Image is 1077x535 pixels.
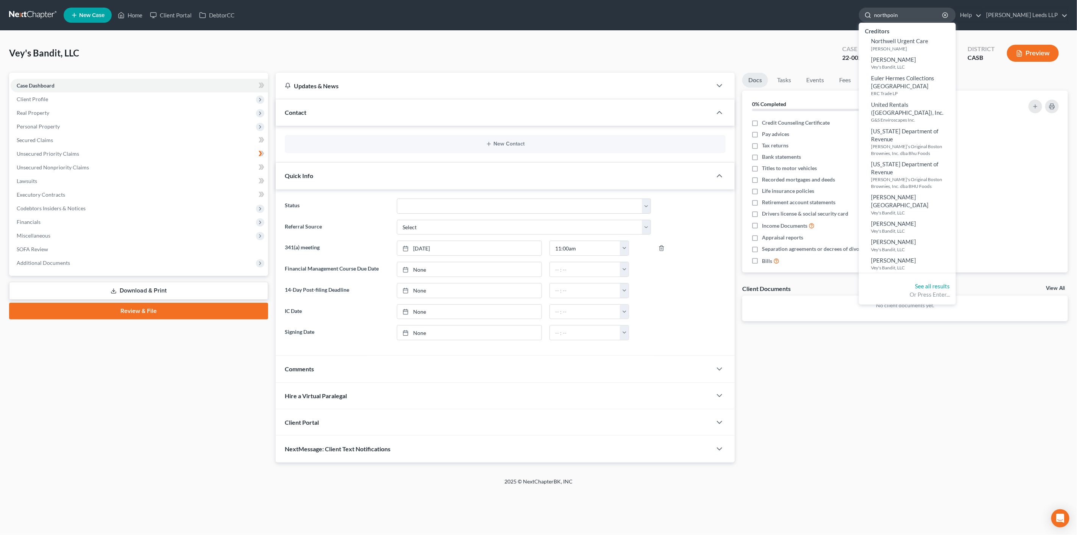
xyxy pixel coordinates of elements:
[871,45,954,52] small: [PERSON_NAME]
[17,260,70,266] span: Additional Documents
[859,72,956,99] a: Euler Hermes Collections [GEOGRAPHIC_DATA]ERC Trade LP
[17,137,53,143] span: Secured Claims
[762,176,835,183] span: Recorded mortgages and deeds
[859,35,956,54] a: Northwell Urgent Care[PERSON_NAME]
[1051,509,1069,527] div: Open Intercom Messenger
[114,8,146,22] a: Home
[859,99,956,125] a: United Rentals ([GEOGRAPHIC_DATA]), Inc.G&S Enviroscapes Inc.
[11,133,268,147] a: Secured Claims
[1007,45,1059,62] button: Preview
[771,73,797,88] a: Tasks
[859,218,956,236] a: [PERSON_NAME]Vey's Bandit, LLC
[17,246,48,252] span: SOFA Review
[281,241,393,256] label: 341(a) meeting
[956,8,982,22] a: Help
[742,285,791,293] div: Client Documents
[742,73,768,88] a: Docs
[982,8,1068,22] a: [PERSON_NAME] Leeds LLP
[281,283,393,298] label: 14-Day Post-filing Deadline
[871,117,954,123] small: G&S Enviroscapes Inc.
[291,141,720,147] button: New Contact
[550,283,620,298] input: -- : --
[762,257,772,265] span: Bills
[11,242,268,256] a: SOFA Review
[762,234,803,241] span: Appraisal reports
[17,150,79,157] span: Unsecured Priority Claims
[281,220,393,235] label: Referral Source
[871,90,954,97] small: ERC Trade LP
[762,210,848,217] span: Drivers license & social security card
[550,325,620,340] input: -- : --
[285,392,347,399] span: Hire a Virtual Paralegal
[871,257,916,264] span: [PERSON_NAME]
[859,255,956,273] a: [PERSON_NAME]Vey's Bandit, LLC
[17,164,89,171] span: Unsecured Nonpriority Claims
[752,101,786,107] strong: 0% Completed
[11,79,268,92] a: Case Dashboard
[800,73,830,88] a: Events
[968,53,995,62] div: CASB
[874,8,943,22] input: Search by name...
[285,365,314,372] span: Comments
[859,158,956,191] a: [US_STATE] Department of Revenue[PERSON_NAME]'s Original Boston Brownies, Inc. dba BHU Foods
[915,283,950,289] a: See all results
[871,101,943,116] span: United Rentals ([GEOGRAPHIC_DATA]), Inc.
[9,47,79,58] span: Vey's Bandit, LLC
[762,142,788,149] span: Tax returns
[871,194,929,208] span: [PERSON_NAME][GEOGRAPHIC_DATA]
[17,232,50,239] span: Miscellaneous
[842,53,881,62] div: 22-00294-CL7
[195,8,238,22] a: DebtorCC
[871,176,954,189] small: [PERSON_NAME]'s Original Boston Brownies, Inc. dba BHU Foods
[285,445,390,452] span: NextMessage: Client Text Notifications
[285,172,313,179] span: Quick Info
[17,205,86,211] span: Codebtors Insiders & Notices
[1046,286,1065,291] a: View All
[871,38,928,44] span: Northwell Urgent Care
[871,246,954,253] small: Vey's Bandit, LLC
[11,188,268,202] a: Executory Contracts
[17,96,48,102] span: Client Profile
[859,191,956,218] a: [PERSON_NAME][GEOGRAPHIC_DATA]Vey's Bandit, LLC
[17,191,65,198] span: Executory Contracts
[11,161,268,174] a: Unsecured Nonpriority Claims
[762,119,830,127] span: Credit Counseling Certificate
[397,241,542,255] a: [DATE]
[11,147,268,161] a: Unsecured Priority Claims
[281,325,393,340] label: Signing Date
[871,228,954,234] small: Vey's Bandit, LLC
[762,245,869,253] span: Separation agreements or decrees of divorces
[842,45,881,53] div: Case
[859,236,956,255] a: [PERSON_NAME]Vey's Bandit, LLC
[748,302,1062,309] p: No client documents yet.
[11,174,268,188] a: Lawsuits
[762,187,814,195] span: Life insurance policies
[281,199,393,214] label: Status
[550,305,620,319] input: -- : --
[762,153,801,161] span: Bank statements
[762,199,835,206] span: Retirement account statements
[281,304,393,319] label: IC Date
[865,291,950,299] div: Or Press Enter...
[397,325,542,340] a: None
[762,130,789,138] span: Pay advices
[833,73,857,88] a: Fees
[871,143,954,156] small: [PERSON_NAME]’s Original Boston Brownies, Inc. dba Bhu Foods
[762,164,817,172] span: Titles to motor vehicles
[285,82,703,90] div: Updates & News
[323,478,754,491] div: 2025 © NextChapterBK, INC
[859,26,956,35] div: Creditors
[9,282,268,300] a: Download & Print
[871,264,954,271] small: Vey's Bandit, LLC
[968,45,995,53] div: District
[17,82,55,89] span: Case Dashboard
[285,109,306,116] span: Contact
[871,220,916,227] span: [PERSON_NAME]
[17,178,37,184] span: Lawsuits
[550,241,620,255] input: -- : --
[871,56,916,63] span: [PERSON_NAME]
[79,13,105,18] span: New Case
[871,75,934,89] span: Euler Hermes Collections [GEOGRAPHIC_DATA]
[146,8,195,22] a: Client Portal
[871,64,954,70] small: Vey's Bandit, LLC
